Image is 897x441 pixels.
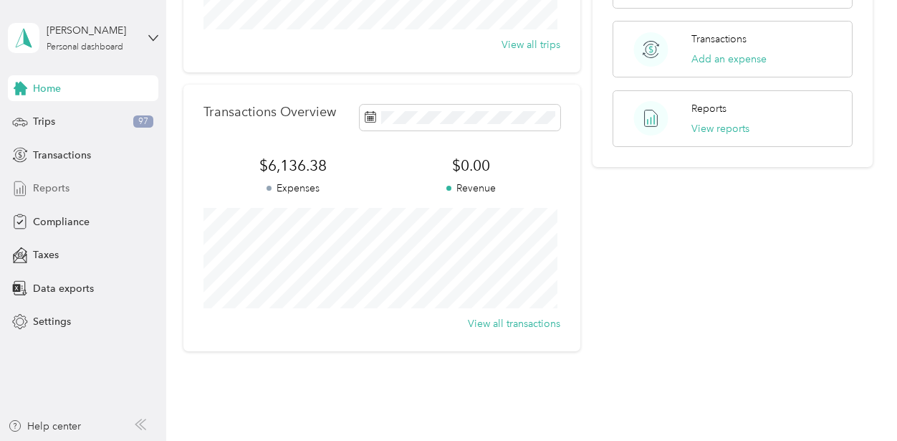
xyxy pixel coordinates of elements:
[691,52,767,67] button: Add an expense
[468,316,560,331] button: View all transactions
[33,81,61,96] span: Home
[203,181,382,196] p: Expenses
[817,361,897,441] iframe: Everlance-gr Chat Button Frame
[8,419,81,434] button: Help center
[203,156,382,176] span: $6,136.38
[33,281,94,296] span: Data exports
[47,23,136,38] div: [PERSON_NAME]
[133,115,153,128] span: 97
[33,114,55,129] span: Trips
[691,32,747,47] p: Transactions
[502,37,560,52] button: View all trips
[33,314,71,329] span: Settings
[382,156,560,176] span: $0.00
[33,148,91,163] span: Transactions
[691,101,726,116] p: Reports
[47,43,123,52] div: Personal dashboard
[33,214,90,229] span: Compliance
[382,181,560,196] p: Revenue
[33,247,59,262] span: Taxes
[203,105,336,120] p: Transactions Overview
[33,181,69,196] span: Reports
[691,121,749,136] button: View reports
